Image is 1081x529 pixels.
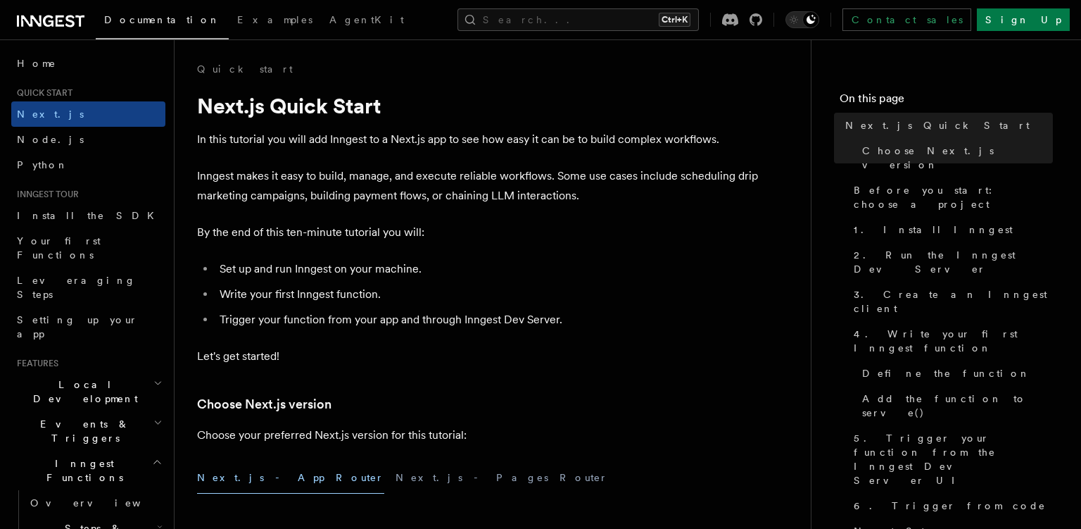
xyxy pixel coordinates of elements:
[854,327,1053,355] span: 4. Write your first Inngest function
[848,178,1053,217] a: Before you start: choose a project
[856,361,1053,386] a: Define the function
[854,248,1053,276] span: 2. Run the Inngest Dev Server
[17,314,138,340] span: Setting up your app
[845,118,1030,132] span: Next.js Quick Start
[11,411,165,451] button: Events & Triggers
[862,366,1030,380] span: Define the function
[785,11,819,28] button: Toggle dark mode
[396,462,608,494] button: Next.js - Pages Router
[856,386,1053,425] a: Add the function to serve()
[11,101,165,127] a: Next.js
[11,203,165,228] a: Install the SDK
[11,378,153,406] span: Local Development
[848,242,1053,282] a: 2. Run the Inngest Dev Server
[11,228,165,268] a: Your first Functions
[848,217,1053,242] a: 1. Install Inngest
[11,358,58,369] span: Features
[854,287,1053,316] span: 3. Create an Inngest client
[11,127,165,152] a: Node.js
[457,8,699,31] button: Search...Ctrl+K
[848,493,1053,518] a: 6. Trigger from code
[977,8,1070,31] a: Sign Up
[197,425,760,445] p: Choose your preferred Next.js version for this tutorial:
[11,87,72,99] span: Quick start
[197,347,760,366] p: Let's get started!
[11,268,165,307] a: Leveraging Steps
[854,431,1053,487] span: 5. Trigger your function from the Inngest Dev Server UI
[842,8,971,31] a: Contact sales
[197,462,384,494] button: Next.js - App Router
[25,490,165,516] a: Overview
[229,4,321,38] a: Examples
[17,134,84,145] span: Node.js
[848,321,1053,361] a: 4. Write your first Inngest function
[854,223,1013,237] span: 1. Install Inngest
[11,152,165,178] a: Python
[17,275,136,300] span: Leveraging Steps
[197,166,760,206] p: Inngest makes it easy to build, manage, and execute reliable workflows. Some use cases include sc...
[321,4,412,38] a: AgentKit
[11,456,152,485] span: Inngest Functions
[840,113,1053,138] a: Next.js Quick Start
[104,14,220,25] span: Documentation
[11,372,165,411] button: Local Development
[17,159,68,170] span: Python
[11,189,79,200] span: Inngest tour
[11,307,165,347] a: Setting up your app
[862,392,1053,420] span: Add the function to serve()
[17,210,163,221] span: Install the SDK
[30,497,175,509] span: Overview
[840,90,1053,113] h4: On this page
[856,138,1053,178] a: Choose Next.js version
[197,223,760,242] p: By the end of this ten-minute tutorial you will:
[197,130,760,149] p: In this tutorial you will add Inngest to a Next.js app to see how easy it can be to build complex...
[17,235,101,261] span: Your first Functions
[854,183,1053,211] span: Before you start: choose a project
[17,56,56,70] span: Home
[11,417,153,445] span: Events & Triggers
[197,394,331,414] a: Choose Next.js version
[848,425,1053,493] a: 5. Trigger your function from the Inngest Dev Server UI
[197,62,293,76] a: Quick start
[237,14,312,25] span: Examples
[329,14,404,25] span: AgentKit
[659,13,690,27] kbd: Ctrl+K
[197,93,760,118] h1: Next.js Quick Start
[215,259,760,279] li: Set up and run Inngest on your machine.
[11,51,165,76] a: Home
[17,108,84,120] span: Next.js
[11,451,165,490] button: Inngest Functions
[848,282,1053,321] a: 3. Create an Inngest client
[96,4,229,39] a: Documentation
[215,285,760,304] li: Write your first Inngest function.
[215,310,760,330] li: Trigger your function from your app and through Inngest Dev Server.
[854,499,1046,513] span: 6. Trigger from code
[862,144,1053,172] span: Choose Next.js version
